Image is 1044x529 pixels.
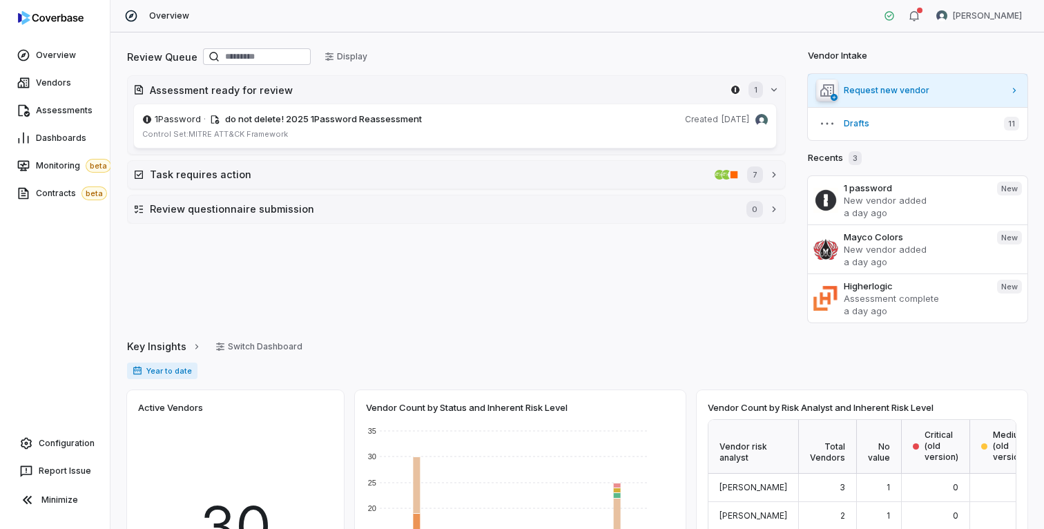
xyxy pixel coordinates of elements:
a: Key Insights [127,332,202,361]
p: a day ago [844,305,986,317]
button: Task requires actionfisglobal.comfisglobal.comfiserv.com/en.html7 [128,161,785,189]
span: beta [86,159,111,173]
span: Vendors [36,77,71,88]
span: New [997,182,1022,195]
button: Minimize [6,486,104,514]
span: Year to date [127,363,197,379]
a: HigherlogicAssessment completea day agoNew [808,273,1027,323]
a: 1password.com1Password· do not delete! 2025 1Password ReassessmentCreated[DATE]Danny Higdon avata... [133,104,777,148]
img: Danny Higdon avatar [755,114,768,126]
button: Drafts11 [808,107,1027,140]
span: 2 [840,510,845,521]
h2: Recents [808,151,862,165]
span: do not delete! 2025 1Password Reassessment [225,113,422,124]
span: Medium (old version) [993,430,1027,463]
span: Configuration [39,438,95,449]
span: Report Issue [39,465,91,477]
h2: Task requires action [150,167,709,182]
button: Review questionnaire submission0 [128,195,785,223]
a: Dashboards [3,126,107,151]
p: a day ago [844,206,986,219]
p: New vendor added [844,243,986,256]
span: [PERSON_NAME] [719,510,787,521]
span: Critical (old version) [925,430,958,463]
span: 1Password [155,113,201,126]
img: logo-D7KZi-bG.svg [18,11,84,25]
span: Contracts [36,186,107,200]
a: Overview [3,43,107,68]
span: 3 [849,151,862,165]
span: Vendor Count by Risk Analyst and Inherent Risk Level [708,401,934,414]
span: 0 [746,201,763,218]
span: Overview [149,10,189,21]
button: Switch Dashboard [207,336,311,357]
h3: Higherlogic [844,280,986,292]
button: Report Issue [6,459,104,483]
span: Key Insights [127,339,186,354]
span: [DATE] [721,114,750,125]
span: Active Vendors [138,401,203,414]
span: 7 [747,166,763,183]
h2: Review Queue [127,50,197,64]
span: New [997,280,1022,294]
span: Control Set: MITRE ATT&CK Framework [142,129,288,139]
span: 1 [748,81,763,98]
text: 35 [368,427,376,435]
a: Contractsbeta [3,181,107,206]
p: a day ago [844,256,986,268]
div: No value [857,420,902,474]
span: Monitoring [36,159,111,173]
span: Request new vendor [844,85,1004,96]
span: Assessments [36,105,93,116]
p: Assessment complete [844,292,986,305]
text: 25 [368,479,376,487]
span: beta [81,186,107,200]
span: Minimize [41,494,78,506]
span: Vendor Count by Status and Inherent Risk Level [366,401,568,414]
span: · [204,113,206,126]
div: Total Vendors [799,420,857,474]
a: Monitoringbeta [3,153,107,178]
span: New [997,231,1022,244]
button: Assessment ready for review1password.com1 [128,76,785,104]
h2: Assessment ready for review [150,83,725,97]
span: Created [685,114,718,125]
span: [PERSON_NAME] [953,10,1022,21]
div: Vendor risk analyst [708,420,799,474]
span: Drafts [844,118,993,129]
span: 11 [1004,117,1019,131]
a: Vendors [3,70,107,95]
a: Request new vendor [808,74,1027,107]
text: 20 [368,504,376,512]
button: Danny Higdon avatar[PERSON_NAME] [928,6,1030,26]
h2: Review questionnaire submission [150,202,733,216]
h3: 1 password [844,182,986,194]
span: 1 [887,510,890,521]
span: 0 [953,482,958,492]
span: 0 [953,510,958,521]
a: 1 passwordNew vendor addeda day agoNew [808,176,1027,224]
span: [PERSON_NAME] [719,482,787,492]
a: Mayco ColorsNew vendor addeda day agoNew [808,224,1027,273]
img: Danny Higdon avatar [936,10,947,21]
span: 3 [840,482,845,492]
button: Display [316,46,376,67]
svg: Date range for report [133,366,142,376]
span: Dashboards [36,133,86,144]
button: Key Insights [123,332,206,361]
h3: Mayco Colors [844,231,986,243]
h2: Vendor Intake [808,49,867,63]
a: Configuration [6,431,104,456]
p: New vendor added [844,194,986,206]
text: 30 [368,452,376,461]
span: 1 [887,482,890,492]
a: Assessments [3,98,107,123]
span: Overview [36,50,76,61]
